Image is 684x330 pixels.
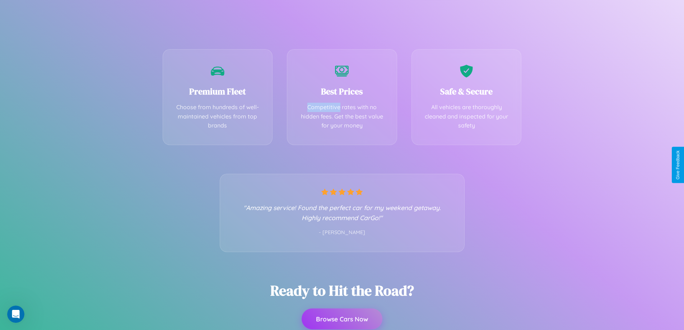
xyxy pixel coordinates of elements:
p: - [PERSON_NAME] [234,228,450,237]
h3: Best Prices [298,85,386,97]
div: Give Feedback [675,150,680,180]
iframe: Intercom live chat [7,306,24,323]
h2: Ready to Hit the Road? [270,281,414,300]
h3: Safe & Secure [423,85,511,97]
p: All vehicles are thoroughly cleaned and inspected for your safety [423,103,511,130]
button: Browse Cars Now [302,308,382,329]
p: Competitive rates with no hidden fees. Get the best value for your money [298,103,386,130]
p: "Amazing service! Found the perfect car for my weekend getaway. Highly recommend CarGo!" [234,203,450,223]
p: Choose from hundreds of well-maintained vehicles from top brands [174,103,262,130]
h3: Premium Fleet [174,85,262,97]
